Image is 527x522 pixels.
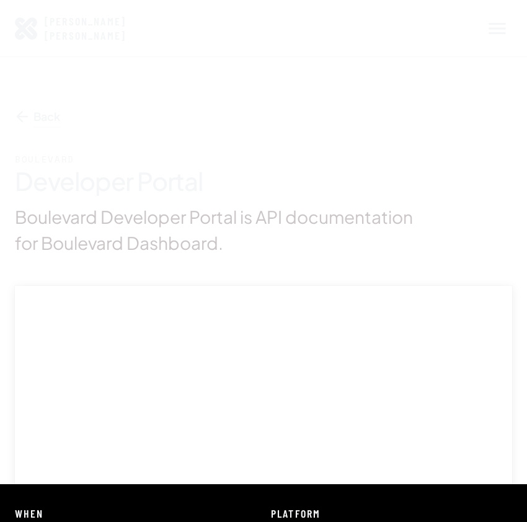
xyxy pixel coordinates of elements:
[15,153,427,166] div: Boulevard
[15,14,126,42] a: [PERSON_NAME][PERSON_NAME]
[45,14,126,42] span: [PERSON_NAME] [PERSON_NAME]
[15,166,427,197] h1: Developer Portal
[15,507,256,521] h6: When
[15,108,60,125] span: Back
[271,507,512,521] h6: Platform
[482,14,512,43] button: Toggle Menu
[15,108,60,128] a: Back
[15,204,427,256] p: Boulevard Developer Portal is API documentation for Boulevard Dashboard.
